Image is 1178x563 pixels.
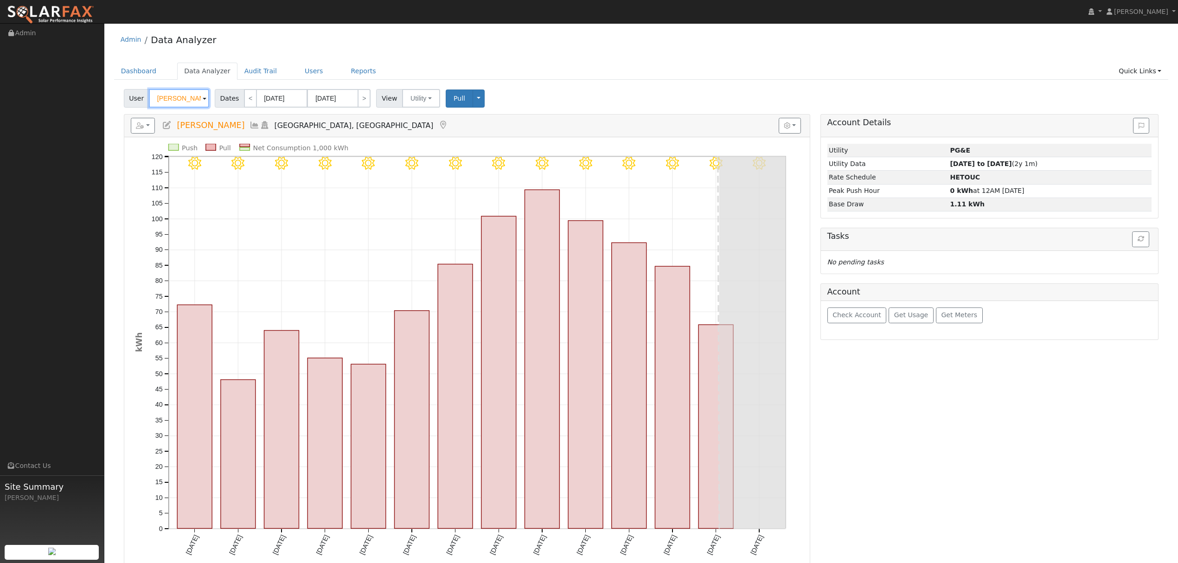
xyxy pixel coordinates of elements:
[941,311,977,319] span: Get Meters
[827,231,1152,241] h5: Tasks
[155,385,162,393] text: 45
[159,510,162,517] text: 5
[155,324,162,331] text: 65
[662,534,678,556] text: [DATE]
[568,221,603,529] rect: onclick=""
[275,157,288,170] i: 8/03 - Clear
[114,63,164,80] a: Dashboard
[155,293,162,300] text: 75
[405,157,418,170] i: 8/06 - Clear
[155,370,162,377] text: 50
[950,173,980,181] strong: C
[950,147,970,154] strong: ID: 16166394, authorized: 02/10/25
[706,534,722,556] text: [DATE]
[221,380,256,529] rect: onclick=""
[155,355,162,362] text: 55
[152,169,163,176] text: 115
[155,416,162,424] text: 35
[271,534,287,556] text: [DATE]
[950,200,985,208] strong: 1.11 kWh
[362,157,375,170] i: 8/05 - Clear
[155,448,162,455] text: 25
[950,160,1012,167] strong: [DATE] to [DATE]
[155,277,162,284] text: 80
[244,89,257,108] a: <
[155,262,162,269] text: 85
[827,184,948,198] td: Peak Push Hour
[894,311,928,319] span: Get Usage
[264,331,299,529] rect: onclick=""
[344,63,383,80] a: Reports
[492,157,505,170] i: 8/08 - Clear
[151,34,216,45] a: Data Analyzer
[188,157,201,170] i: 8/01 - Clear
[48,548,56,555] img: retrieve
[832,311,881,319] span: Check Account
[253,145,348,152] text: Net Consumption 1,000 kWh
[889,307,934,323] button: Get Usage
[155,230,162,238] text: 95
[152,184,163,192] text: 110
[394,311,429,529] rect: onclick=""
[228,534,243,556] text: [DATE]
[827,144,948,157] td: Utility
[155,432,162,440] text: 30
[237,63,284,80] a: Audit Trail
[532,534,548,556] text: [DATE]
[250,121,260,130] a: Multi-Series Graph
[827,157,948,171] td: Utility Data
[184,534,200,556] text: [DATE]
[155,339,162,346] text: 60
[7,5,94,25] img: SolarFax
[622,157,635,170] i: 8/11 - Clear
[449,157,462,170] i: 8/07 - Clear
[5,480,99,493] span: Site Summary
[177,63,237,80] a: Data Analyzer
[576,534,591,556] text: [DATE]
[152,199,163,207] text: 105
[155,401,162,409] text: 40
[579,157,592,170] i: 8/10 - Clear
[1133,118,1149,134] button: Issue History
[666,157,679,170] i: 8/12 - Clear
[655,267,690,529] rect: onclick=""
[619,534,634,556] text: [DATE]
[219,145,230,152] text: Pull
[827,118,1152,128] h5: Account Details
[298,63,330,80] a: Users
[698,325,733,529] rect: onclick=""
[231,157,244,170] i: 8/02 - Clear
[481,216,516,528] rect: onclick=""
[182,145,198,152] text: Push
[260,121,270,130] a: Login As (last Never)
[177,305,212,529] rect: onclick=""
[275,121,434,130] span: [GEOGRAPHIC_DATA], [GEOGRAPHIC_DATA]
[134,333,144,352] text: kWh
[936,307,983,323] button: Get Meters
[1132,231,1149,247] button: Refresh
[155,494,162,501] text: 10
[177,121,244,130] span: [PERSON_NAME]
[155,308,162,315] text: 70
[612,243,647,529] rect: onclick=""
[1112,63,1168,80] a: Quick Links
[315,534,331,556] text: [DATE]
[351,365,386,529] rect: onclick=""
[445,534,461,556] text: [DATE]
[749,534,765,556] text: [DATE]
[438,264,473,529] rect: onclick=""
[948,184,1152,198] td: at 12AM [DATE]
[162,121,172,130] a: Edit User (25963)
[121,36,141,43] a: Admin
[358,89,371,108] a: >
[319,157,332,170] i: 8/04 - Clear
[827,287,860,296] h5: Account
[152,215,163,223] text: 100
[152,153,163,160] text: 120
[215,89,244,108] span: Dates
[488,534,504,556] text: [DATE]
[149,89,209,108] input: Select a User
[710,157,723,170] i: 8/13 - Clear
[1114,8,1168,15] span: [PERSON_NAME]
[827,198,948,211] td: Base Draw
